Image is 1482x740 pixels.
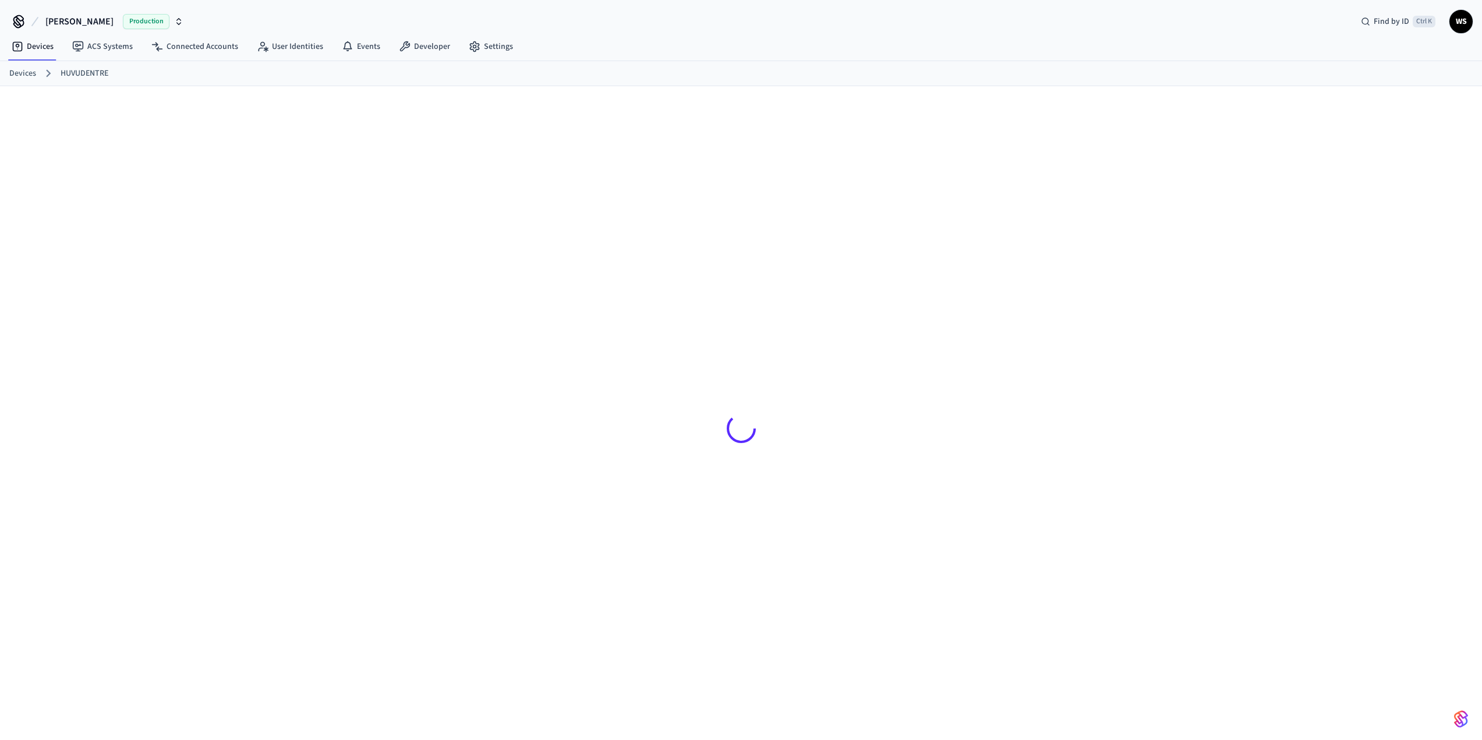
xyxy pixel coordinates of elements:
span: Ctrl K [1413,16,1435,27]
a: Events [333,36,390,57]
span: Production [123,14,169,29]
a: Devices [9,68,36,80]
span: [PERSON_NAME] [45,15,114,29]
a: Developer [390,36,459,57]
button: WS [1449,10,1473,33]
a: Settings [459,36,522,57]
a: Devices [2,36,63,57]
a: ACS Systems [63,36,142,57]
img: SeamLogoGradient.69752ec5.svg [1454,710,1468,728]
a: HUVUDENTRE [61,68,108,80]
div: Find by IDCtrl K [1352,11,1445,32]
a: Connected Accounts [142,36,247,57]
a: User Identities [247,36,333,57]
span: WS [1451,11,1472,32]
span: Find by ID [1374,16,1409,27]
